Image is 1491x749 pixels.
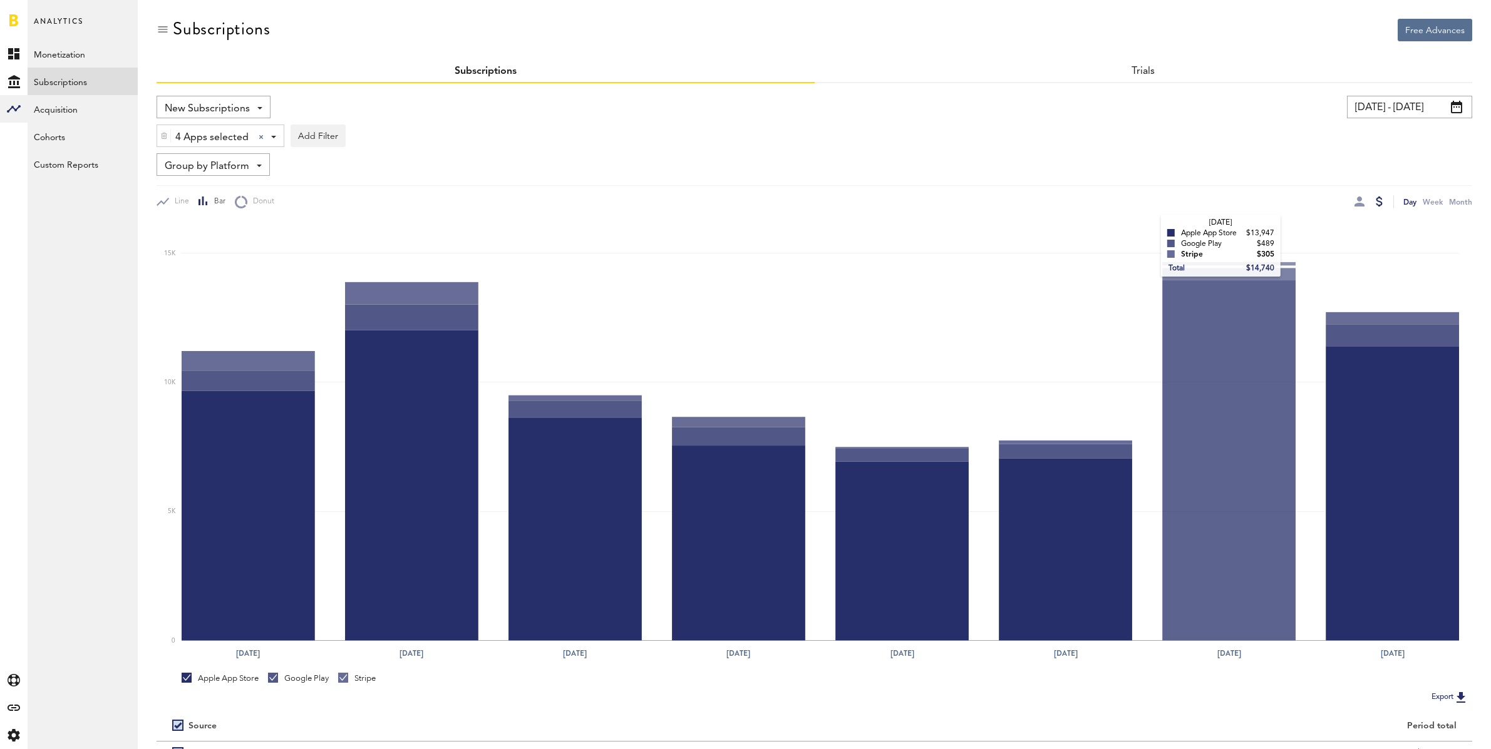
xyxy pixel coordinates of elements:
[291,125,346,147] button: Add Filter
[455,66,517,76] a: Subscriptions
[236,648,260,659] text: [DATE]
[890,648,914,659] text: [DATE]
[173,19,270,39] div: Subscriptions
[28,68,138,95] a: Subscriptions
[165,98,250,120] span: New Subscriptions
[188,721,217,731] div: Source
[209,196,225,207] span: Bar
[1403,195,1416,208] div: Day
[34,14,83,40] span: Analytics
[165,156,249,177] span: Group by Platform
[160,131,168,140] img: trash_awesome_blue.svg
[168,509,176,515] text: 5K
[259,135,264,140] div: Clear
[164,250,176,257] text: 15K
[830,721,1457,731] div: Period total
[727,648,751,659] text: [DATE]
[1381,648,1405,659] text: [DATE]
[169,196,189,207] span: Line
[1054,648,1078,659] text: [DATE]
[28,95,138,123] a: Acquisition
[1132,66,1155,76] a: Trials
[28,150,138,178] a: Custom Reports
[1449,195,1472,208] div: Month
[182,673,259,684] div: Apple App Store
[400,648,423,659] text: [DATE]
[338,673,376,684] div: Stripe
[28,40,138,68] a: Monetization
[175,127,249,148] span: 4 Apps selected
[172,638,175,644] text: 0
[28,123,138,150] a: Cohorts
[268,673,329,684] div: Google Play
[564,648,587,659] text: [DATE]
[1423,195,1443,208] div: Week
[157,125,171,146] div: Delete
[247,196,274,207] span: Donut
[1428,689,1472,705] button: Export
[1453,690,1468,705] img: Export
[1398,19,1472,41] button: Free Advances
[1217,648,1241,659] text: [DATE]
[164,379,176,385] text: 10K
